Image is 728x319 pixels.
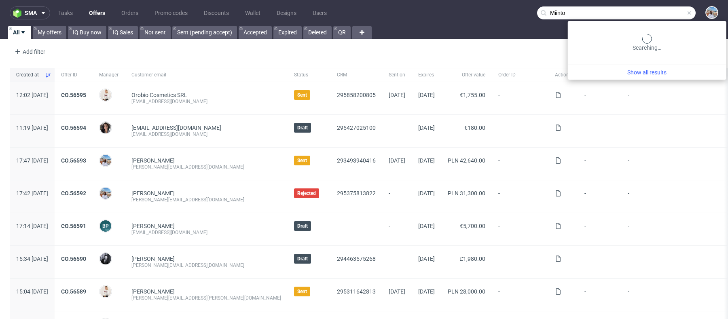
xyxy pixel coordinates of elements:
[418,157,435,164] span: [DATE]
[706,7,717,18] img: Marta Kozłowska
[448,72,485,78] span: Offer value
[337,288,376,295] a: 295311642813
[460,92,485,98] span: €1,755.00
[448,288,485,295] span: PLN 28,000.00
[498,72,542,78] span: Order ID
[337,92,376,98] a: 295858200805
[10,6,50,19] button: sma
[131,92,187,98] a: Orobio Cosmetics SRL
[584,190,615,203] span: -
[498,223,542,236] span: -
[68,26,106,39] a: IQ Buy now
[61,125,86,131] a: CO.56594
[555,72,571,78] span: Actions
[389,92,405,98] span: [DATE]
[297,92,307,98] span: Sent
[418,190,435,196] span: [DATE]
[61,288,86,295] a: CO.56589
[131,288,175,295] a: [PERSON_NAME]
[61,157,86,164] a: CO.56593
[8,26,31,39] a: All
[131,190,175,196] a: [PERSON_NAME]
[297,190,316,196] span: Rejected
[294,72,324,78] span: Status
[273,26,302,39] a: Expired
[308,6,332,19] a: Users
[150,6,193,19] a: Promo codes
[172,26,237,39] a: Sent (pending accept)
[108,26,138,39] a: IQ Sales
[131,98,281,105] div: [EMAIL_ADDRESS][DOMAIN_NAME]
[418,125,435,131] span: [DATE]
[61,190,86,196] a: CO.56592
[389,157,405,164] span: [DATE]
[389,190,405,203] span: -
[498,92,542,105] span: -
[498,288,542,301] span: -
[498,190,542,203] span: -
[16,223,48,229] span: 17:14 [DATE]
[584,92,615,105] span: -
[131,295,281,301] div: [PERSON_NAME][EMAIL_ADDRESS][PERSON_NAME][DOMAIN_NAME]
[418,92,435,98] span: [DATE]
[448,190,485,196] span: PLN 31,300.00
[498,125,542,137] span: -
[140,26,171,39] a: Not sent
[131,196,281,203] div: [PERSON_NAME][EMAIL_ADDRESS][DOMAIN_NAME]
[464,125,485,131] span: €180.00
[571,68,723,76] a: Show all results
[53,6,78,19] a: Tasks
[297,288,307,295] span: Sent
[337,157,376,164] a: 293493940416
[16,125,48,131] span: 11:19 [DATE]
[131,125,221,131] span: [EMAIL_ADDRESS][DOMAIN_NAME]
[337,125,376,131] a: 295427025100
[337,190,376,196] a: 295375813822
[389,125,405,137] span: -
[16,288,48,295] span: 15:04 [DATE]
[333,26,351,39] a: QR
[33,26,66,39] a: My offers
[498,157,542,170] span: -
[100,89,111,101] img: Mari Fok
[131,262,281,268] div: [PERSON_NAME][EMAIL_ADDRESS][DOMAIN_NAME]
[498,256,542,268] span: -
[100,122,111,133] img: Moreno Martinez Cristina
[100,253,111,264] img: Philippe Dubuy
[16,72,42,78] span: Created at
[99,72,119,78] span: Manager
[272,6,301,19] a: Designs
[13,8,25,18] img: logo
[297,223,308,229] span: Draft
[116,6,143,19] a: Orders
[61,223,86,229] a: CO.56591
[25,10,37,16] span: sma
[460,223,485,229] span: €5,700.00
[389,72,405,78] span: Sent on
[584,223,615,236] span: -
[389,288,405,295] span: [DATE]
[16,190,48,196] span: 17:42 [DATE]
[131,131,281,137] div: [EMAIL_ADDRESS][DOMAIN_NAME]
[131,157,175,164] a: [PERSON_NAME]
[239,26,272,39] a: Accepted
[100,188,111,199] img: Marta Kozłowska
[84,6,110,19] a: Offers
[16,256,48,262] span: 15:34 [DATE]
[199,6,234,19] a: Discounts
[131,256,175,262] a: [PERSON_NAME]
[448,157,485,164] span: PLN 42,640.00
[61,92,86,98] a: CO.56595
[100,286,111,297] img: Mari Fok
[131,164,281,170] div: [PERSON_NAME][EMAIL_ADDRESS][DOMAIN_NAME]
[297,256,308,262] span: Draft
[571,34,723,52] div: Searching…
[418,288,435,295] span: [DATE]
[418,256,435,262] span: [DATE]
[131,223,175,229] a: [PERSON_NAME]
[389,223,405,236] span: -
[240,6,265,19] a: Wallet
[460,256,485,262] span: £1,980.00
[297,125,308,131] span: Draft
[100,155,111,166] img: Marta Kozłowska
